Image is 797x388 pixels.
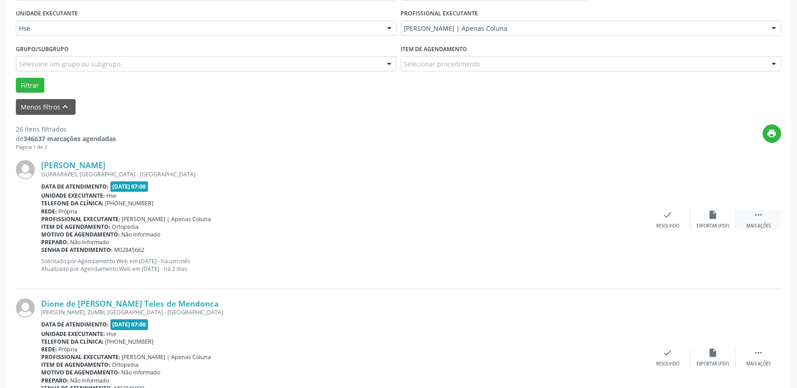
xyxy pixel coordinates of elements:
[663,348,673,358] i: check
[16,7,78,21] label: UNIDADE EXECUTANTE
[122,369,161,376] span: Não informado
[16,99,76,115] button: Menos filtroskeyboard_arrow_up
[41,170,645,178] div: GUARARAPES, [GEOGRAPHIC_DATA] - [GEOGRAPHIC_DATA]
[697,223,730,229] div: Exportar (PDF)
[754,210,764,220] i: 
[59,208,78,215] span: Própria
[115,246,145,254] span: M02845662
[19,59,120,69] span: Selecione um grupo ou subgrupo
[697,361,730,367] div: Exportar (PDF)
[41,208,57,215] b: Rede:
[41,298,219,308] a: Dione de [PERSON_NAME] Teles de Mendonca
[71,238,110,246] span: Não informado
[41,377,69,384] b: Preparo:
[401,42,468,56] label: Item de agendamento
[41,308,645,316] div: [PERSON_NAME], ZUMBI, [GEOGRAPHIC_DATA] - [GEOGRAPHIC_DATA]
[41,369,120,376] b: Motivo de agendamento:
[763,124,781,143] button: print
[112,361,139,369] span: Ortopedia
[754,348,764,358] i: 
[41,238,69,246] b: Preparo:
[656,223,679,229] div: Resolvido
[16,42,69,56] label: Grupo/Subgrupo
[16,78,44,93] button: Filtrar
[663,210,673,220] i: check
[19,24,378,33] span: Hse
[61,102,71,112] i: keyboard_arrow_up
[41,199,104,207] b: Telefone da clínica:
[59,345,78,353] span: Própria
[122,231,161,238] span: Não informado
[105,199,154,207] span: [PHONE_NUMBER]
[41,257,645,273] p: Solicitado por Agendamento Web em [DATE] - há um mês Atualizado por Agendamento Web em [DATE] - h...
[16,160,35,179] img: img
[708,348,718,358] i: insert_drive_file
[16,143,116,151] div: Página 1 de 2
[41,192,105,199] b: Unidade executante:
[746,223,771,229] div: Mais ações
[16,298,35,317] img: img
[41,321,109,328] b: Data de atendimento:
[41,353,120,361] b: Profissional executante:
[107,192,117,199] span: Hse
[41,246,113,254] b: Senha de atendimento:
[122,215,211,223] span: [PERSON_NAME] | Apenas Coluna
[656,361,679,367] div: Resolvido
[746,361,771,367] div: Mais ações
[110,181,148,192] span: [DATE] 07:00
[401,7,478,21] label: PROFISSIONAL EXECUTANTE
[122,353,211,361] span: [PERSON_NAME] | Apenas Coluna
[112,223,139,231] span: Ortopedia
[41,231,120,238] b: Motivo de agendamento:
[110,319,148,330] span: [DATE] 07:00
[404,59,480,69] span: Selecionar procedimento
[41,215,120,223] b: Profissional executante:
[41,330,105,338] b: Unidade executante:
[767,128,777,138] i: print
[41,345,57,353] b: Rede:
[41,361,110,369] b: Item de agendamento:
[708,210,718,220] i: insert_drive_file
[71,377,110,384] span: Não informado
[41,338,104,345] b: Telefone da clínica:
[41,223,110,231] b: Item de agendamento:
[41,160,105,170] a: [PERSON_NAME]
[107,330,117,338] span: Hse
[41,183,109,190] b: Data de atendimento:
[24,134,116,143] strong: 346637 marcações agendadas
[105,338,154,345] span: [PHONE_NUMBER]
[404,24,763,33] span: [PERSON_NAME] | Apenas Coluna
[16,134,116,143] div: de
[16,124,116,134] div: 26 itens filtrados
